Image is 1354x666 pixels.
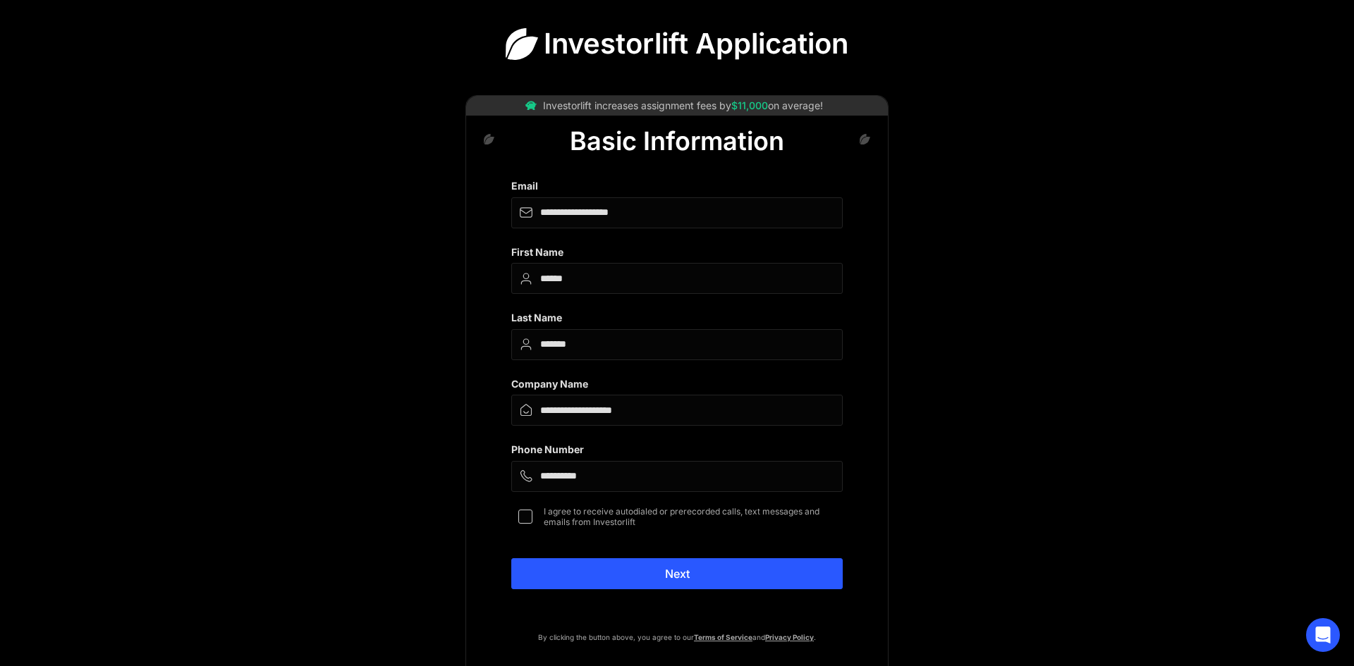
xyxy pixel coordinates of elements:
span: $11,000 [731,99,768,111]
div: Basic Information [570,125,784,156]
div: Investorlift Application [544,32,848,56]
span: I agree to receive autodialed or prerecorded calls, text messages and emails from Investorlift [544,506,843,527]
strong: Phone Number [511,443,584,455]
div: Investorlift increases assignment fees by on average! [543,97,823,114]
p: By clicking the button above, you agree to our and . [538,629,816,646]
div: Open Intercom Messenger [1306,618,1340,652]
a: Next [511,558,843,589]
a: Terms of Service [694,633,752,641]
strong: Email [511,180,538,192]
strong: First Name [511,246,563,258]
strong: Company Name [511,378,588,390]
a: Privacy Policy [765,633,814,641]
strong: Last Name [511,312,562,323]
